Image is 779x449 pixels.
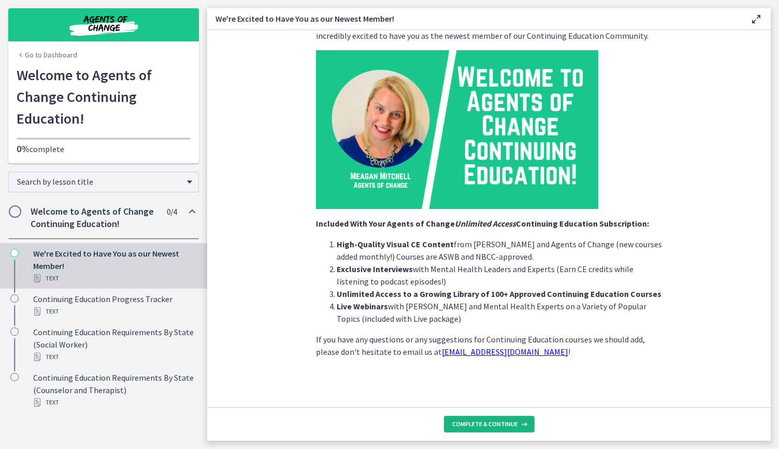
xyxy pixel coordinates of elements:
[33,305,195,318] div: Text
[442,347,568,357] a: [EMAIL_ADDRESS][DOMAIN_NAME]
[17,176,182,187] span: Search by lesson title
[33,371,195,409] div: Continuing Education Requirements By State (Counselor and Therapist)
[316,218,649,229] strong: Included With Your Agents of Change Continuing Education Subscription:
[33,396,195,409] div: Text
[17,50,77,60] a: Go to Dashboard
[337,239,662,262] span: from [PERSON_NAME] and Agents of Change (new courses added monthly!) Courses are ASWB and NBCC-ap...
[337,301,388,311] strong: Live Webinars
[316,50,598,209] img: Welcome_to_Agents_of_Change_Continuing_Education!.png
[17,64,191,129] h1: Welcome to Agents of Change Continuing Education!
[167,205,177,218] span: 0 / 4
[337,264,633,287] span: with Mental Health Leaders and Experts (Earn CE credits while listening to podcast episodes!)
[337,264,413,274] strong: Exclusive Interviews
[215,12,733,25] h3: We're Excited to Have You as our Newest Member!
[316,333,662,358] p: If you have any questions or any suggestions for Continuing Education courses we should add, plea...
[444,416,535,432] button: Complete & continue
[337,239,454,249] strong: High-Quality Visual CE Content
[33,247,195,285] div: We're Excited to Have You as our Newest Member!
[33,326,195,363] div: Continuing Education Requirements By State (Social Worker)
[31,205,157,230] h2: Welcome to Agents of Change Continuing Education!
[452,420,518,428] span: Complete & continue
[8,172,199,192] div: Search by lesson title
[337,289,661,299] strong: Unlimited Access to a Growing Library of 100+ Approved Continuing Education Courses
[17,143,191,155] p: complete
[33,293,195,318] div: Continuing Education Progress Tracker
[33,351,195,363] div: Text
[41,12,166,37] img: Agents of Change
[337,301,646,324] span: with [PERSON_NAME] and Mental Health Experts on a Variety of Popular Topics (included with Live p...
[455,218,516,229] em: Unlimited Access
[33,272,195,285] div: Text
[17,143,30,155] span: 0%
